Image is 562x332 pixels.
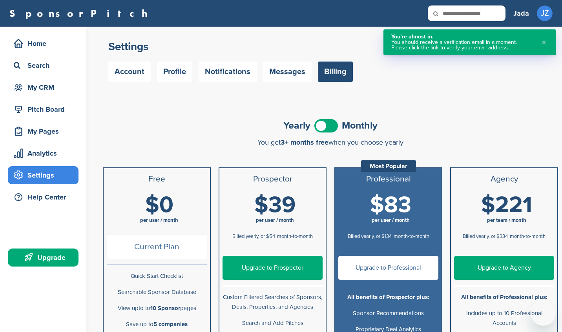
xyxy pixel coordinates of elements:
[150,305,180,312] b: 10 Sponsor
[8,249,78,267] a: Upgrade
[8,122,78,140] a: My Pages
[461,294,547,301] b: All benefits of Professional plus:
[12,146,78,160] div: Analytics
[199,62,257,82] a: Notifications
[107,174,207,184] h3: Free
[107,235,207,259] span: Current Plan
[8,34,78,53] a: Home
[107,319,207,329] p: Save up to
[145,191,173,219] span: $0
[348,233,392,239] span: Billed yearly, or $134
[223,292,323,312] p: Custom Filtered Searches of Sponsors, Deals, Properties, and Agencies
[481,191,532,219] span: $221
[12,36,78,51] div: Home
[510,233,546,239] span: month-to-month
[454,174,554,184] h3: Agency
[318,62,353,82] a: Billing
[513,8,529,19] h3: Jada
[338,308,438,318] p: Sponsor Recommendations
[283,121,310,131] span: Yearly
[8,144,78,162] a: Analytics
[107,271,207,281] p: Quick Start Checklist
[8,166,78,184] a: Settings
[372,217,410,223] span: per user / month
[463,233,508,239] span: Billed yearly, or $334
[108,62,151,82] a: Account
[223,256,323,280] a: Upgrade to Prospector
[223,174,323,184] h3: Prospector
[256,217,294,223] span: per user / month
[140,217,178,223] span: per user / month
[12,190,78,204] div: Help Center
[394,233,429,239] span: month-to-month
[454,256,554,280] a: Upgrade to Agency
[342,121,378,131] span: Monthly
[108,40,553,54] h2: Settings
[12,80,78,94] div: My CRM
[537,5,553,21] span: JZ
[9,8,153,18] a: SponsorPitch
[8,100,78,118] a: Pitch Board
[12,58,78,73] div: Search
[8,188,78,206] a: Help Center
[338,174,438,184] h3: Professional
[277,233,313,239] span: month-to-month
[361,160,416,172] div: Most Popular
[103,138,558,146] div: You get when you choose yearly
[513,5,529,22] a: Jada
[254,191,296,219] span: $39
[347,294,429,301] b: All benefits of Prospector plus:
[12,168,78,182] div: Settings
[540,34,548,51] button: Close
[531,301,556,326] iframe: Button to launch messaging window
[370,191,411,219] span: $83
[153,321,188,328] b: 5 companies
[338,256,438,280] a: Upgrade to Professional
[487,217,526,223] span: per team / month
[232,233,275,239] span: Billed yearly, or $54
[157,62,192,82] a: Profile
[281,138,328,147] span: 3+ months free
[223,318,323,328] p: Search and Add Pitches
[8,56,78,74] a: Search
[8,78,78,96] a: My CRM
[12,250,78,265] div: Upgrade
[107,287,207,297] p: Searchable Sponsor Database
[12,124,78,138] div: My Pages
[454,308,554,328] p: Includes up to 10 Professional Accounts
[107,303,207,313] p: View upto to pages
[263,62,312,82] a: Messages
[391,34,534,40] div: You’re almost in.
[12,102,78,116] div: Pitch Board
[391,40,534,51] div: You should receive a verification email in a moment. Please click the link to verify your email a...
